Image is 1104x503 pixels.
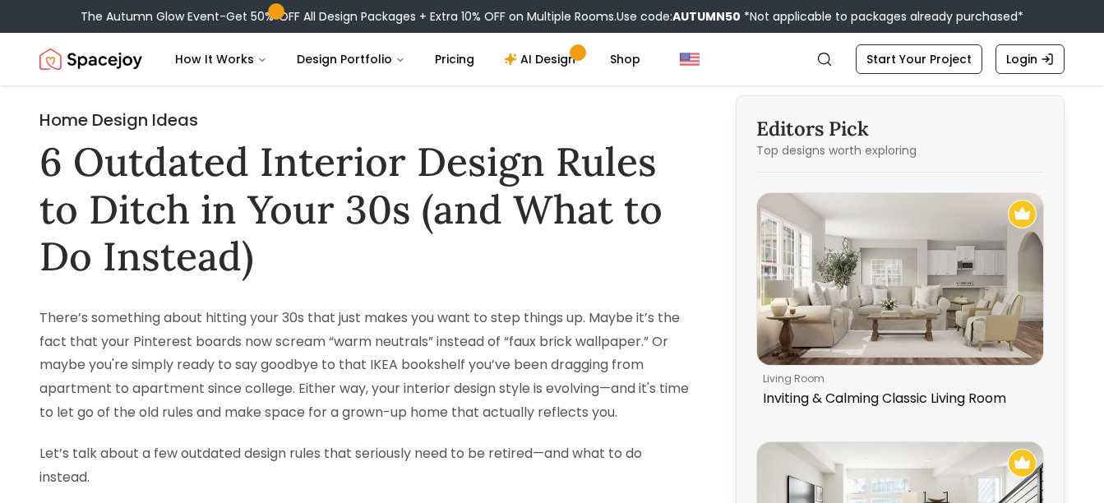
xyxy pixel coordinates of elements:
[81,8,1023,25] div: The Autumn Glow Event-Get 50% OFF All Design Packages + Extra 10% OFF on Multiple Rooms.
[39,43,142,76] a: Spacejoy
[422,43,487,76] a: Pricing
[39,138,693,280] h1: 6 Outdated Interior Design Rules to Ditch in Your 30s (and What to Do Instead)
[680,49,700,69] img: United States
[763,372,1031,385] p: living room
[162,43,280,76] button: How It Works
[284,43,418,76] button: Design Portfolio
[756,116,1044,142] h3: Editors Pick
[39,442,693,490] p: Let’s talk about a few outdated design rules that seriously need to be retired—and what to do ins...
[856,44,982,74] a: Start Your Project
[756,142,1044,159] p: Top designs worth exploring
[756,192,1044,415] a: Inviting & Calming Classic Living RoomRecommended Spacejoy Design - Inviting & Calming Classic Li...
[995,44,1065,74] a: Login
[39,33,1065,85] nav: Global
[597,43,654,76] a: Shop
[491,43,594,76] a: AI Design
[617,8,741,25] span: Use code:
[1008,200,1037,228] img: Recommended Spacejoy Design - Inviting & Calming Classic Living Room
[162,43,654,76] nav: Main
[741,8,1023,25] span: *Not applicable to packages already purchased*
[39,43,142,76] img: Spacejoy Logo
[1008,449,1037,478] img: Recommended Spacejoy Design - Stylish & Classic: A Modern Living-Dining Room
[39,108,693,132] h2: Home Design Ideas
[763,389,1031,408] p: Inviting & Calming Classic Living Room
[757,193,1043,365] img: Inviting & Calming Classic Living Room
[672,8,741,25] b: AUTUMN50
[39,307,693,425] p: There’s something about hitting your 30s that just makes you want to step things up. Maybe it’s t...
